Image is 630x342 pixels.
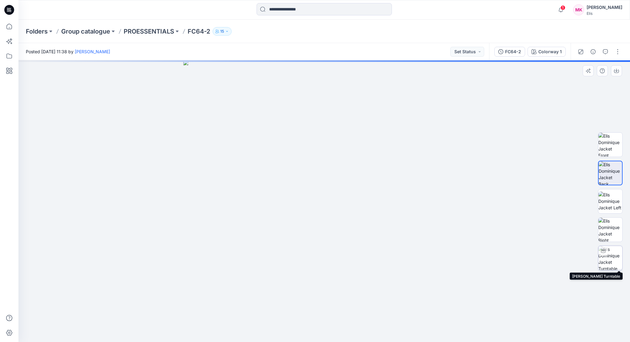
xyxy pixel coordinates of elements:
[598,133,622,157] img: Elis Dominique Jacket Front
[598,218,622,242] img: Elis Dominique Jacket Right
[505,48,521,55] div: FC64-2
[494,47,525,57] button: FC64-2
[598,246,622,270] img: Elis Dominique Jacket Turntable
[61,27,110,36] a: Group catalogue
[588,47,598,57] button: Details
[220,28,224,35] p: 15
[573,4,584,15] div: MK
[598,191,622,211] img: Elis Dominique Jacket Left
[560,5,565,10] span: 1
[75,49,110,54] a: [PERSON_NAME]
[213,27,232,36] button: 15
[26,48,110,55] span: Posted [DATE] 11:38 by
[538,48,562,55] div: Colorway 1
[599,161,622,185] img: Elis Dominique Jacket Back
[188,27,210,36] p: FC64-2
[587,4,622,11] div: [PERSON_NAME]
[528,47,566,57] button: Colorway 1
[26,27,48,36] a: Folders
[183,60,465,342] img: eyJhbGciOiJIUzI1NiIsImtpZCI6IjAiLCJzbHQiOiJzZXMiLCJ0eXAiOiJKV1QifQ.eyJkYXRhIjp7InR5cGUiOiJzdG9yYW...
[124,27,174,36] a: PROESSENTIALS
[587,11,622,16] div: Elis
